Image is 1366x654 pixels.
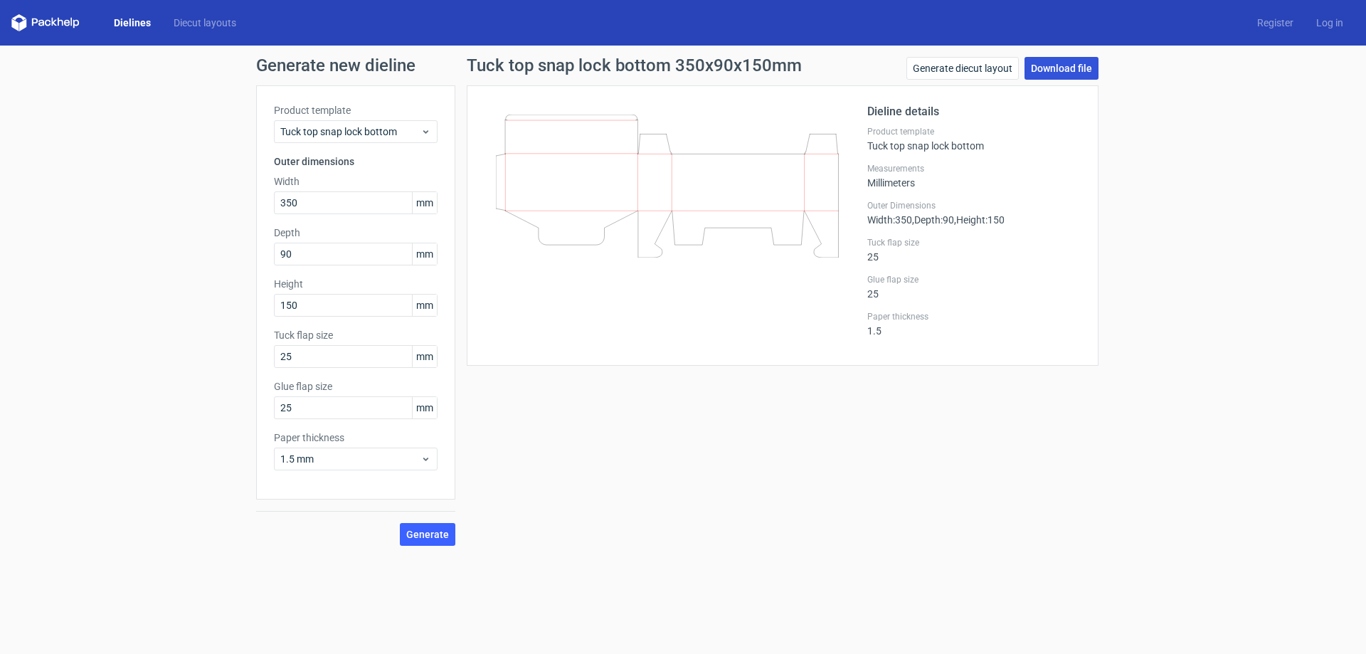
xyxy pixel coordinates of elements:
[867,311,1081,337] div: 1.5
[1024,57,1098,80] a: Download file
[280,125,420,139] span: Tuck top snap lock bottom
[412,192,437,213] span: mm
[162,16,248,30] a: Diecut layouts
[954,214,1005,226] span: , Height : 150
[867,237,1081,263] div: 25
[400,523,455,546] button: Generate
[274,328,438,342] label: Tuck flap size
[867,200,1081,211] label: Outer Dimensions
[256,57,1110,74] h1: Generate new dieline
[867,163,1081,189] div: Millimeters
[102,16,162,30] a: Dielines
[412,346,437,367] span: mm
[274,154,438,169] h3: Outer dimensions
[867,214,912,226] span: Width : 350
[912,214,954,226] span: , Depth : 90
[867,274,1081,285] label: Glue flap size
[867,274,1081,300] div: 25
[867,103,1081,120] h2: Dieline details
[274,174,438,189] label: Width
[906,57,1019,80] a: Generate diecut layout
[867,311,1081,322] label: Paper thickness
[412,243,437,265] span: mm
[274,379,438,394] label: Glue flap size
[867,237,1081,248] label: Tuck flap size
[274,103,438,117] label: Product template
[274,226,438,240] label: Depth
[867,126,1081,137] label: Product template
[412,295,437,316] span: mm
[867,163,1081,174] label: Measurements
[1305,16,1355,30] a: Log in
[274,431,438,445] label: Paper thickness
[406,529,449,539] span: Generate
[867,126,1081,152] div: Tuck top snap lock bottom
[280,452,420,466] span: 1.5 mm
[467,57,802,74] h1: Tuck top snap lock bottom 350x90x150mm
[412,397,437,418] span: mm
[1246,16,1305,30] a: Register
[274,277,438,291] label: Height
